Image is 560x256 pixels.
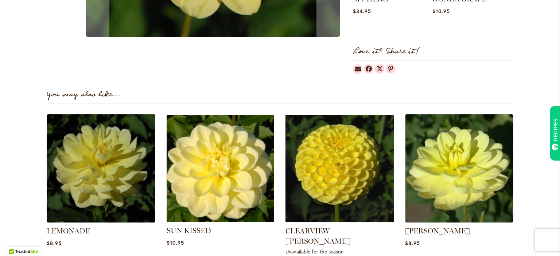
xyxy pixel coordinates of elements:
[285,248,394,255] p: Unavailable for the season
[47,227,90,235] a: LEMONADE
[432,8,450,15] span: $10.95
[386,64,395,74] a: Dahlias on Pinterest
[164,112,277,225] img: SUN KISSED
[167,217,275,224] a: SUN KISSED
[405,217,514,224] a: PEGGY JEAN
[285,217,394,224] a: CLEARVIEW DANIEL
[47,114,155,223] img: LEMONADE
[285,114,394,223] img: CLEARVIEW DANIEL
[47,217,155,224] a: LEMONADE
[167,239,184,246] span: $10.95
[285,227,350,245] a: CLEARVIEW [PERSON_NAME]
[47,240,62,247] span: $8.95
[405,227,470,235] a: [PERSON_NAME]
[353,8,371,15] span: $34.95
[353,46,420,58] strong: Love it? Share it!
[364,64,373,74] a: Dahlias on Facebook
[5,230,26,251] iframe: Launch Accessibility Center
[167,226,211,235] a: SUN KISSED
[375,64,384,74] a: Dahlias on Twitter
[405,114,514,223] img: PEGGY JEAN
[47,88,121,101] strong: You may also like...
[405,240,420,247] span: $8.95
